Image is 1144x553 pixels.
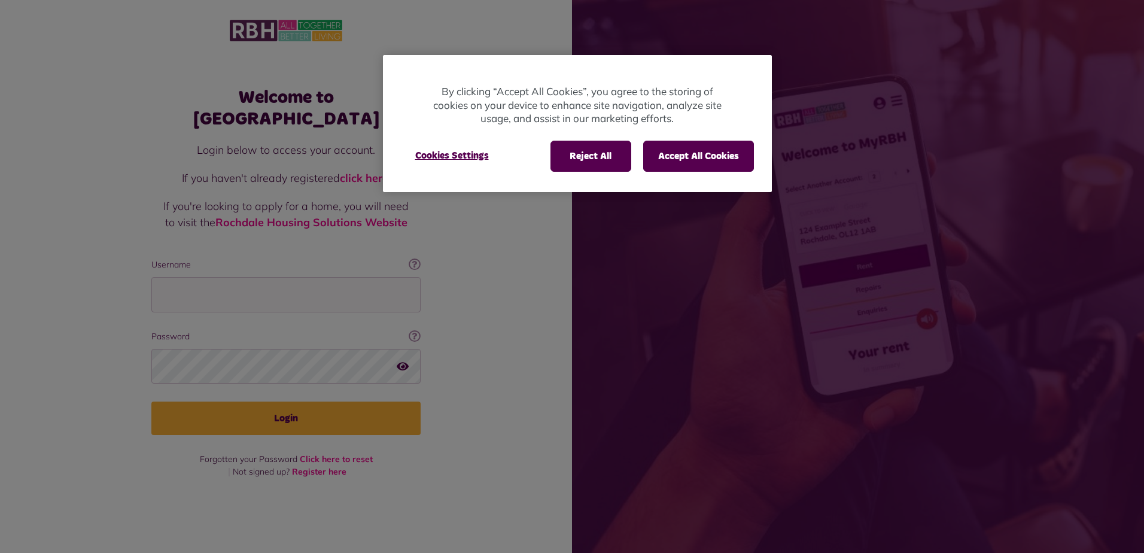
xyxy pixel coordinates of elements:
button: Accept All Cookies [643,141,754,172]
button: Cookies Settings [401,141,503,171]
div: Cookie banner [383,55,772,192]
div: Privacy [383,55,772,192]
p: By clicking “Accept All Cookies”, you agree to the storing of cookies on your device to enhance s... [431,85,724,126]
button: Reject All [550,141,631,172]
